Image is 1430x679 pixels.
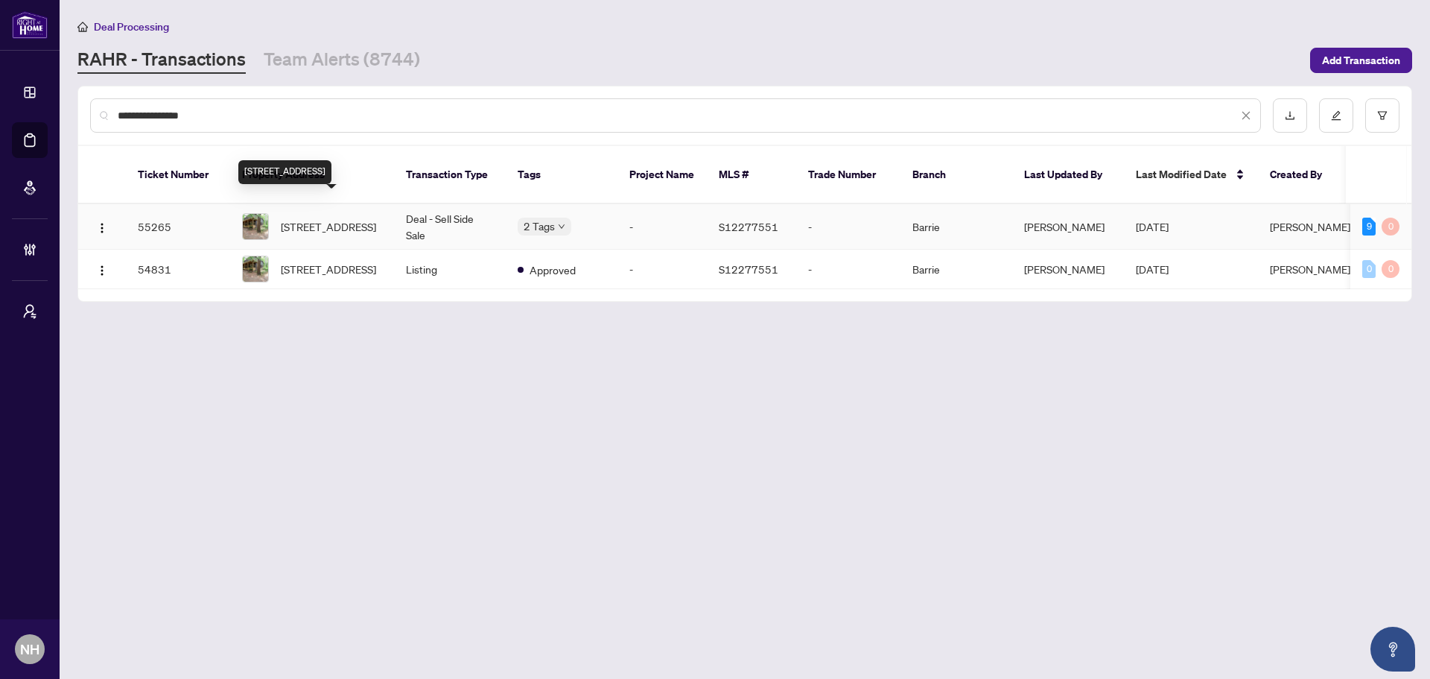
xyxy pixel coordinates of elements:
span: [STREET_ADDRESS] [281,218,376,235]
span: close [1241,110,1251,121]
span: Approved [530,262,576,278]
span: down [558,223,565,230]
span: edit [1331,110,1341,121]
div: 0 [1362,260,1376,278]
span: [PERSON_NAME] [1270,262,1350,276]
span: Last Modified Date [1136,166,1227,183]
img: Logo [96,265,108,277]
td: [PERSON_NAME] [1012,250,1124,289]
td: Barrie [900,204,1012,250]
td: - [796,204,900,250]
button: Logo [90,215,114,239]
td: - [796,250,900,289]
a: RAHR - Transactions [77,47,246,74]
td: 55265 [126,204,230,250]
span: NH [20,639,39,660]
div: 0 [1382,218,1399,236]
span: home [77,22,88,32]
th: Property Address [230,146,394,204]
span: Deal Processing [94,20,169,34]
td: - [617,204,707,250]
th: MLS # [707,146,796,204]
span: [DATE] [1136,262,1169,276]
a: Team Alerts (8744) [264,47,420,74]
th: Last Updated By [1012,146,1124,204]
span: S12277551 [719,220,778,233]
img: logo [12,11,48,39]
span: S12277551 [719,262,778,276]
span: Add Transaction [1322,48,1400,72]
span: [STREET_ADDRESS] [281,261,376,277]
span: [DATE] [1136,220,1169,233]
img: thumbnail-img [243,214,268,239]
td: - [617,250,707,289]
th: Tags [506,146,617,204]
span: 2 Tags [524,218,555,235]
td: Barrie [900,250,1012,289]
button: download [1273,98,1307,133]
td: 54831 [126,250,230,289]
th: Project Name [617,146,707,204]
img: thumbnail-img [243,256,268,282]
span: download [1285,110,1295,121]
button: edit [1319,98,1353,133]
div: 9 [1362,218,1376,236]
button: Logo [90,257,114,281]
th: Created By [1258,146,1347,204]
th: Last Modified Date [1124,146,1258,204]
th: Trade Number [796,146,900,204]
button: Add Transaction [1310,48,1412,73]
td: Deal - Sell Side Sale [394,204,506,250]
div: [STREET_ADDRESS] [238,160,331,184]
span: user-switch [22,304,37,319]
span: filter [1377,110,1388,121]
button: Open asap [1370,627,1415,672]
th: Transaction Type [394,146,506,204]
th: Branch [900,146,1012,204]
th: Ticket Number [126,146,230,204]
td: Listing [394,250,506,289]
div: 0 [1382,260,1399,278]
td: [PERSON_NAME] [1012,204,1124,250]
button: filter [1365,98,1399,133]
span: [PERSON_NAME] [1270,220,1350,233]
img: Logo [96,222,108,234]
